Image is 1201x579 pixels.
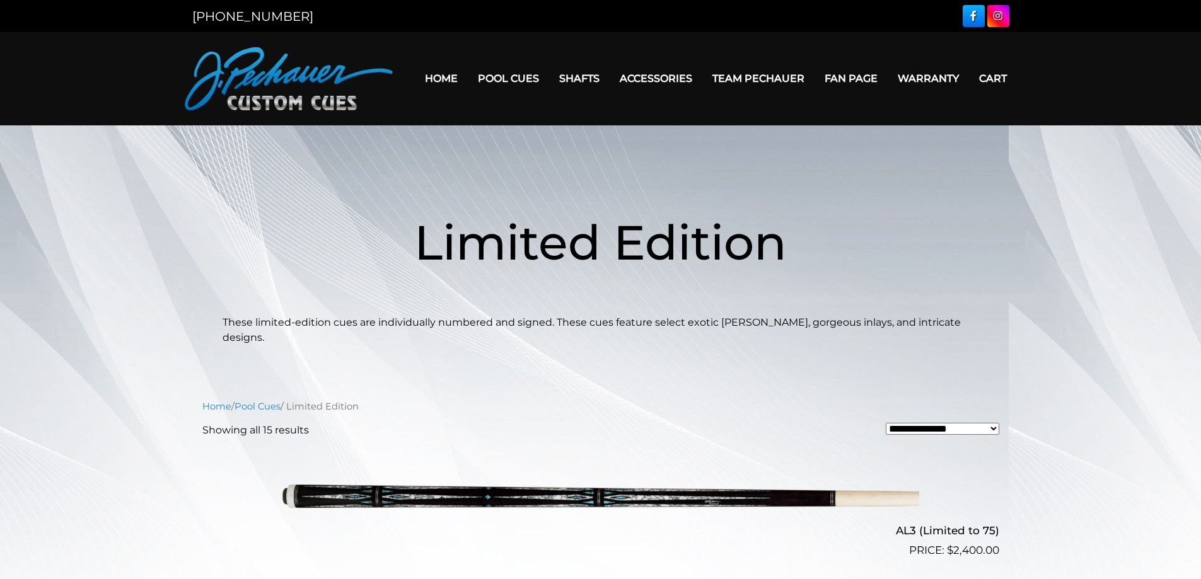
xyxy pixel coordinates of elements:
a: Pool Cues [468,62,549,95]
a: Cart [969,62,1017,95]
select: Shop order [886,423,999,435]
span: $ [947,544,953,556]
a: AL3 (Limited to 75) $2,400.00 [202,448,999,559]
a: Warranty [888,62,969,95]
a: Pool Cues [235,401,281,412]
span: Limited Edition [414,213,787,272]
p: These limited-edition cues are individually numbered and signed. These cues feature select exotic... [223,315,979,345]
nav: Breadcrumb [202,399,999,413]
p: Showing all 15 results [202,423,309,438]
a: Shafts [549,62,610,95]
a: Home [202,401,231,412]
a: [PHONE_NUMBER] [192,9,313,24]
a: Home [415,62,468,95]
h2: AL3 (Limited to 75) [202,519,999,542]
a: Fan Page [815,62,888,95]
img: Pechauer Custom Cues [185,47,393,110]
a: Accessories [610,62,702,95]
a: Team Pechauer [702,62,815,95]
bdi: 2,400.00 [947,544,999,556]
img: AL3 (Limited to 75) [282,448,919,554]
